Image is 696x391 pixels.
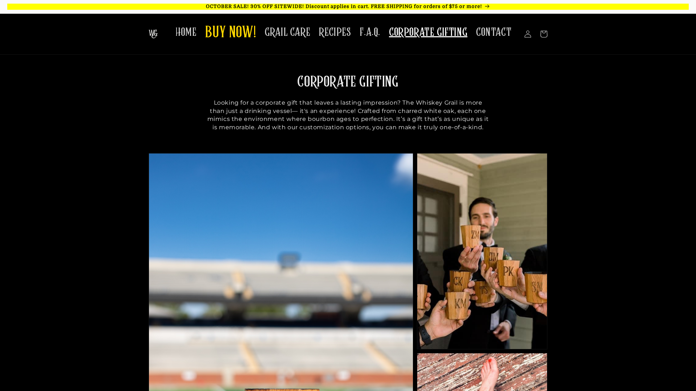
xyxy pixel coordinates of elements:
span: CORPORATE GIFTING [389,25,467,39]
a: F.A.Q. [355,21,385,44]
span: GRAIL CARE [265,25,310,39]
img: The Whiskey Grail [149,30,158,38]
p: OCTOBER SALE! 30% OFF SITEWIDE! Discount applies in cart. FREE SHIPPING for orders of $75 or more! [7,4,689,10]
a: HOME [171,21,201,44]
a: RECIPES [315,21,355,44]
span: HOME [175,25,196,39]
a: GRAIL CARE [260,21,315,44]
span: RECIPES [319,25,351,39]
span: BUY NOW! [205,23,256,43]
span: CONTACT [476,25,511,39]
h2: CORPORATE GIFTING [207,73,489,92]
a: CORPORATE GIFTING [385,21,472,44]
a: BUY NOW! [201,19,260,47]
a: CONTACT [472,21,516,44]
span: F.A.Q. [360,25,380,39]
p: Looking for a corporate gift that leaves a lasting impression? The Whiskey Grail is more than jus... [207,99,489,131]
